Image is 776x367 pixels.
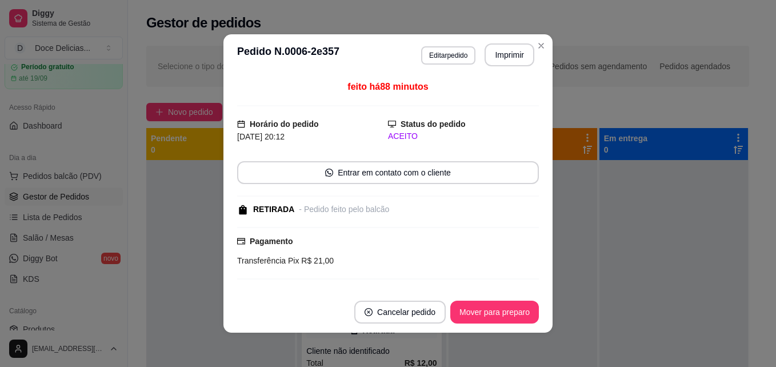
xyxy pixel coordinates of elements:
strong: Pagamento [250,237,293,246]
button: Mover para preparo [450,301,539,324]
span: credit-card [237,237,245,245]
span: whats-app [325,169,333,177]
span: desktop [388,120,396,128]
button: Close [532,37,550,55]
strong: Horário do pedido [250,119,319,129]
h3: Pedido N. 0006-2e357 [237,43,339,66]
span: Transferência Pix [237,256,299,265]
span: feito há 88 minutos [347,82,428,91]
button: Editarpedido [421,46,475,65]
button: whats-appEntrar em contato com o cliente [237,161,539,184]
button: close-circleCancelar pedido [354,301,446,324]
button: Imprimir [485,43,534,66]
div: RETIRADA [253,204,294,216]
div: - Pedido feito pelo balcão [299,204,389,216]
span: calendar [237,120,245,128]
strong: Status do pedido [401,119,466,129]
div: ACEITO [388,130,539,142]
span: R$ 21,00 [299,256,334,265]
span: close-circle [365,308,373,316]
span: [DATE] 20:12 [237,132,285,141]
